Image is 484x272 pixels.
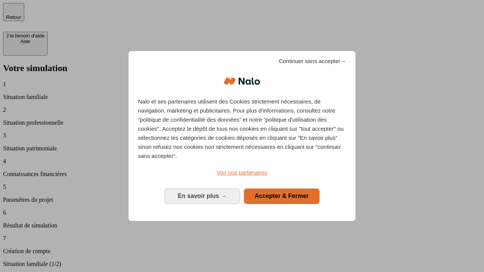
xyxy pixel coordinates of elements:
span: Voir nos partenaires [217,169,267,176]
a: Voir nos partenaires [138,168,346,177]
span: En savoir plus → [178,193,227,199]
button: Accepter & Fermer: Accepter notre traitement des données et fermer [244,189,320,204]
span: Continuer sans accepter→ [279,57,346,66]
p: Nalo et ses partenaires utilisent des Cookies strictement nécessaires, de navigation, marketing e... [138,97,346,161]
button: En savoir plus: Configurer vos consentements [164,189,240,204]
img: Logo [224,70,260,93]
span: Accepter & Fermer [254,193,309,199]
div: Bienvenue chez Nalo Gestion du consentement [129,51,355,221]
